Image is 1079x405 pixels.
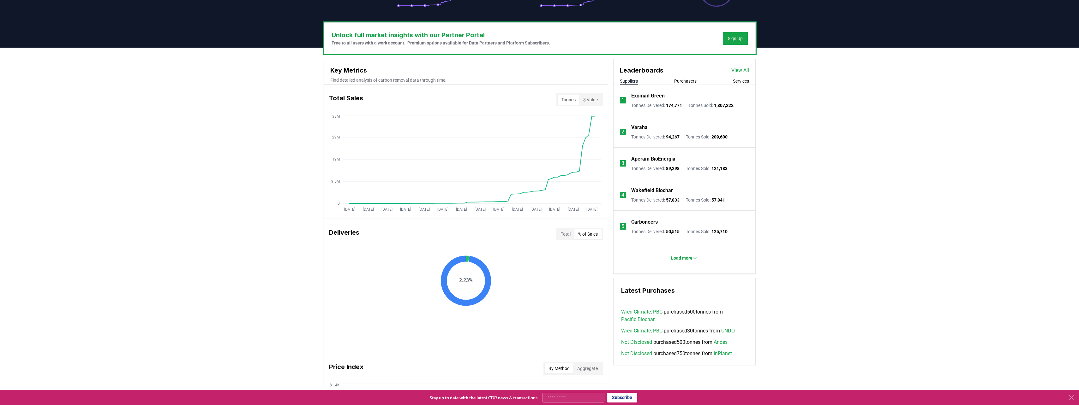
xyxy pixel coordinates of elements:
span: 209,600 [711,134,728,139]
tspan: [DATE] [400,207,411,212]
a: Sign Up [728,35,743,42]
tspan: [DATE] [493,207,504,212]
tspan: [DATE] [586,207,597,212]
button: Load more [666,252,703,264]
p: Tonnes Delivered : [631,228,680,235]
a: Wren Climate, PBC [621,327,662,335]
button: Total [557,229,574,239]
tspan: 29M [332,135,340,139]
tspan: [DATE] [437,207,448,212]
p: 5 [621,223,624,230]
span: purchased 500 tonnes from [621,338,728,346]
text: 2.23% [459,277,473,283]
a: Aperam BioEnergia [631,155,675,163]
a: UNDO [721,327,735,335]
button: Sign Up [723,32,748,45]
tspan: [DATE] [530,207,541,212]
p: 3 [621,160,624,167]
tspan: [DATE] [344,207,355,212]
p: Tonnes Sold : [688,102,734,109]
tspan: $1.4K [330,383,340,387]
button: $ Value [579,95,602,105]
button: Tonnes [558,95,579,105]
tspan: [DATE] [418,207,429,212]
p: Tonnes Sold : [686,228,728,235]
span: purchased 500 tonnes from [621,308,748,323]
span: 1,807,222 [714,103,734,108]
h3: Deliveries [329,228,359,240]
button: Suppliers [620,78,638,84]
a: Andes [714,338,728,346]
p: Tonnes Delivered : [631,134,680,140]
p: 4 [621,191,624,199]
h3: Price Index [329,362,363,375]
button: Services [733,78,749,84]
tspan: [DATE] [363,207,374,212]
a: Exomad Green [631,92,665,100]
tspan: 38M [332,114,340,119]
span: purchased 750 tonnes from [621,350,732,357]
tspan: [DATE] [512,207,523,212]
span: 121,183 [711,166,728,171]
span: 174,771 [666,103,682,108]
p: Free to all users with a work account. Premium options available for Data Partners and Platform S... [332,40,550,46]
h3: Latest Purchases [621,286,748,295]
tspan: 0 [338,201,340,206]
span: 89,298 [666,166,680,171]
span: 94,267 [666,134,680,139]
a: Pacific Biochar [621,316,655,323]
tspan: [DATE] [456,207,467,212]
span: 57,833 [666,197,680,202]
span: 57,841 [711,197,725,202]
a: Carboneers [631,218,658,226]
p: Tonnes Sold : [686,165,728,172]
p: Load more [671,255,692,261]
h3: Key Metrics [330,66,602,75]
p: Tonnes Sold : [686,134,728,140]
a: Wren Climate, PBC [621,308,662,316]
p: Tonnes Delivered : [631,165,680,172]
p: 2 [621,128,624,136]
span: purchased 30 tonnes from [621,327,735,335]
tspan: 19M [332,157,340,161]
button: % of Sales [574,229,602,239]
tspan: [DATE] [381,207,392,212]
p: Find detailed analysis of carbon removal data through time. [330,77,602,83]
button: Purchasers [674,78,697,84]
a: View All [731,67,749,74]
button: By Method [545,363,573,373]
h3: Unlock full market insights with our Partner Portal [332,30,550,40]
h3: Leaderboards [620,66,663,75]
tspan: [DATE] [474,207,485,212]
button: Aggregate [573,363,602,373]
p: Tonnes Delivered : [631,102,682,109]
tspan: [DATE] [567,207,578,212]
a: Varaha [631,124,648,131]
p: Tonnes Sold : [686,197,725,203]
tspan: 9.5M [331,179,340,184]
a: Wakefield Biochar [631,187,673,194]
tspan: [DATE] [549,207,560,212]
p: 1 [621,97,624,104]
span: 50,515 [666,229,680,234]
p: Tonnes Delivered : [631,197,680,203]
span: 125,710 [711,229,728,234]
a: Not Disclosed [621,338,652,346]
a: Not Disclosed [621,350,652,357]
h3: Total Sales [329,93,363,106]
a: InPlanet [714,350,732,357]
